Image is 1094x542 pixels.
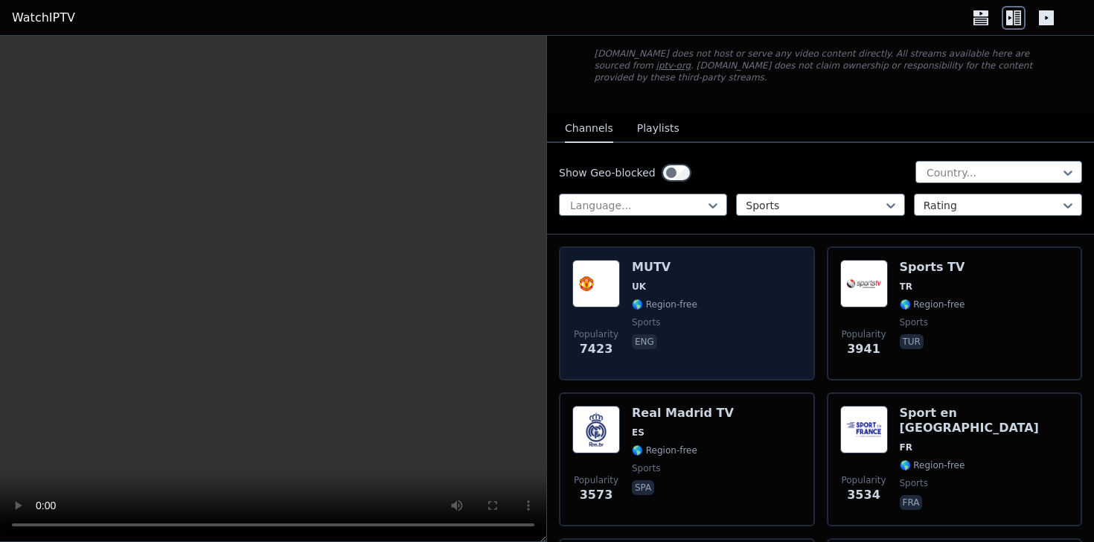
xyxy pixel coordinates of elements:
[574,474,618,486] span: Popularity
[632,462,660,474] span: sports
[847,340,880,358] span: 3941
[900,477,928,489] span: sports
[637,115,679,143] button: Playlists
[656,60,691,71] a: iptv-org
[840,260,888,307] img: Sports TV
[559,165,656,180] label: Show Geo-blocked
[565,115,613,143] button: Channels
[632,281,646,293] span: UK
[900,495,923,510] p: fra
[580,486,613,504] span: 3573
[900,459,965,471] span: 🌎 Region-free
[900,334,924,349] p: tur
[595,48,1047,83] p: [DOMAIN_NAME] does not host or serve any video content directly. All streams available here are s...
[632,299,697,310] span: 🌎 Region-free
[572,406,620,453] img: Real Madrid TV
[632,427,644,439] span: ES
[580,340,613,358] span: 7423
[841,328,886,340] span: Popularity
[632,260,697,275] h6: MUTV
[900,260,965,275] h6: Sports TV
[12,9,75,27] a: WatchIPTV
[900,299,965,310] span: 🌎 Region-free
[632,316,660,328] span: sports
[900,316,928,328] span: sports
[900,406,1069,436] h6: Sport en [GEOGRAPHIC_DATA]
[840,406,888,453] img: Sport en France
[574,328,618,340] span: Popularity
[900,281,912,293] span: TR
[632,406,734,421] h6: Real Madrid TV
[841,474,886,486] span: Popularity
[900,441,912,453] span: FR
[632,334,657,349] p: eng
[847,486,880,504] span: 3534
[572,260,620,307] img: MUTV
[632,480,654,495] p: spa
[632,444,697,456] span: 🌎 Region-free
